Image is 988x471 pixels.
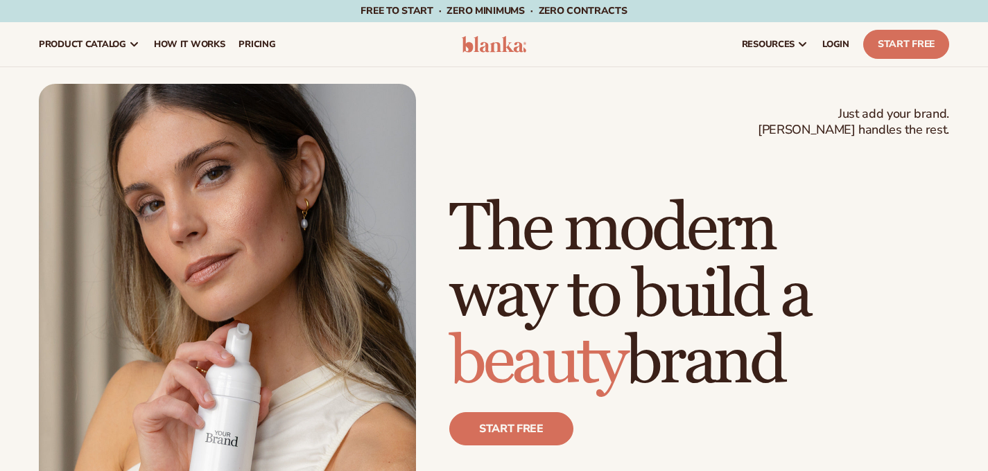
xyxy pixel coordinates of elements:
a: product catalog [32,22,147,66]
h1: The modern way to build a brand [449,196,949,396]
a: pricing [232,22,282,66]
span: resources [742,39,795,50]
img: logo [462,36,527,53]
span: Just add your brand. [PERSON_NAME] handles the rest. [758,106,949,139]
a: resources [735,22,815,66]
a: How It Works [147,22,232,66]
a: Start free [449,412,573,445]
span: beauty [449,321,625,402]
span: pricing [239,39,275,50]
a: LOGIN [815,22,856,66]
a: Start Free [863,30,949,59]
span: How It Works [154,39,225,50]
span: LOGIN [822,39,849,50]
span: Free to start · ZERO minimums · ZERO contracts [361,4,627,17]
span: product catalog [39,39,126,50]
